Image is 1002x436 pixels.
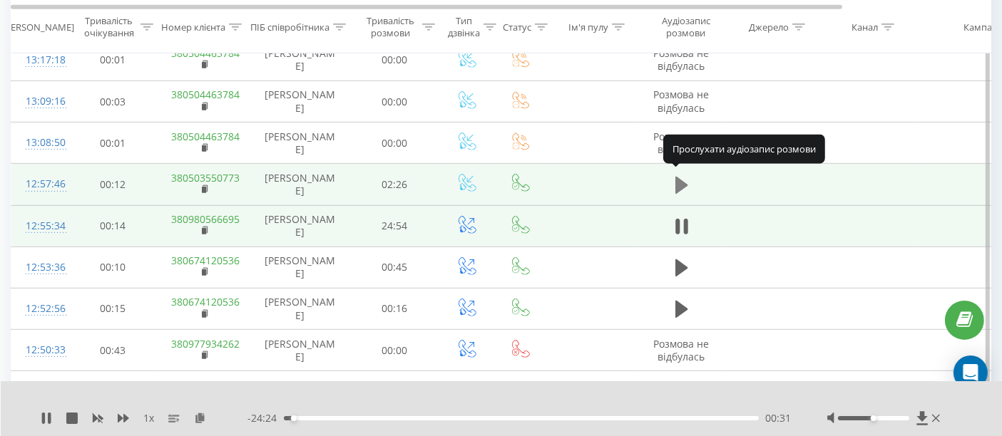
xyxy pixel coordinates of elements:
div: [PERSON_NAME] [2,21,74,33]
a: 380504463784 [172,130,240,143]
td: [PERSON_NAME] [250,81,350,123]
div: Тип дзвінка [448,15,480,39]
td: [PERSON_NAME] [250,246,350,288]
td: [PERSON_NAME] [250,288,350,329]
a: 380504463784 [172,88,240,101]
span: Розмова не відбулась [654,337,710,363]
td: 00:10 [68,371,158,412]
td: [PERSON_NAME] [250,39,350,81]
td: 00:43 [68,330,158,371]
span: Розмова не відбулась [654,130,710,156]
div: Accessibility label [291,415,297,421]
div: 13:17:18 [26,46,54,74]
div: Accessibility label [871,415,876,421]
div: Аудіозапис розмови [651,15,720,39]
div: 13:08:50 [26,129,54,157]
div: Open Intercom Messenger [954,355,988,390]
div: Прослухати аудіозапис розмови [663,135,825,163]
td: 00:01 [68,123,158,164]
div: Тривалість розмови [362,15,419,39]
td: [PERSON_NAME] [250,205,350,246]
td: 00:03 [68,81,158,123]
div: 12:57:46 [26,170,54,198]
a: 380674120536 [172,295,240,308]
td: 01:09 [350,371,439,412]
div: 12:53:36 [26,254,54,281]
div: 13:09:16 [26,88,54,115]
div: ПІБ співробітника [250,21,329,33]
div: Канал [852,21,878,33]
td: 00:00 [350,39,439,81]
span: - 24:24 [247,411,284,425]
div: 12:48:44 [26,378,54,405]
a: 380953217299 [172,378,240,392]
td: 00:15 [68,288,158,329]
div: 12:55:34 [26,212,54,240]
div: Ім'я пулу [568,21,608,33]
div: 12:50:33 [26,336,54,364]
div: Тривалість очікування [81,15,137,39]
td: 00:45 [350,246,439,288]
span: Розмова не відбулась [654,88,710,114]
td: [PERSON_NAME] [250,123,350,164]
span: 00:31 [766,411,792,425]
div: 12:52:56 [26,295,54,323]
td: 00:12 [68,164,158,205]
span: Розмова не відбулась [654,46,710,73]
td: [PERSON_NAME] [250,164,350,205]
td: 24:54 [350,205,439,246]
td: 00:14 [68,205,158,246]
a: 380977934262 [172,337,240,351]
a: 380674120536 [172,254,240,267]
td: 00:00 [350,330,439,371]
div: Джерело [749,21,789,33]
div: Статус [503,21,531,33]
td: 00:10 [68,246,158,288]
td: 00:00 [350,123,439,164]
td: 02:26 [350,164,439,205]
a: 380503550773 [172,171,240,185]
td: [PERSON_NAME] [250,371,350,412]
td: 00:01 [68,39,158,81]
td: 00:00 [350,81,439,123]
td: [PERSON_NAME] [250,330,350,371]
a: 380980566695 [172,212,240,226]
span: 1 x [143,411,154,425]
td: 00:16 [350,288,439,329]
div: Номер клієнта [161,21,225,33]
